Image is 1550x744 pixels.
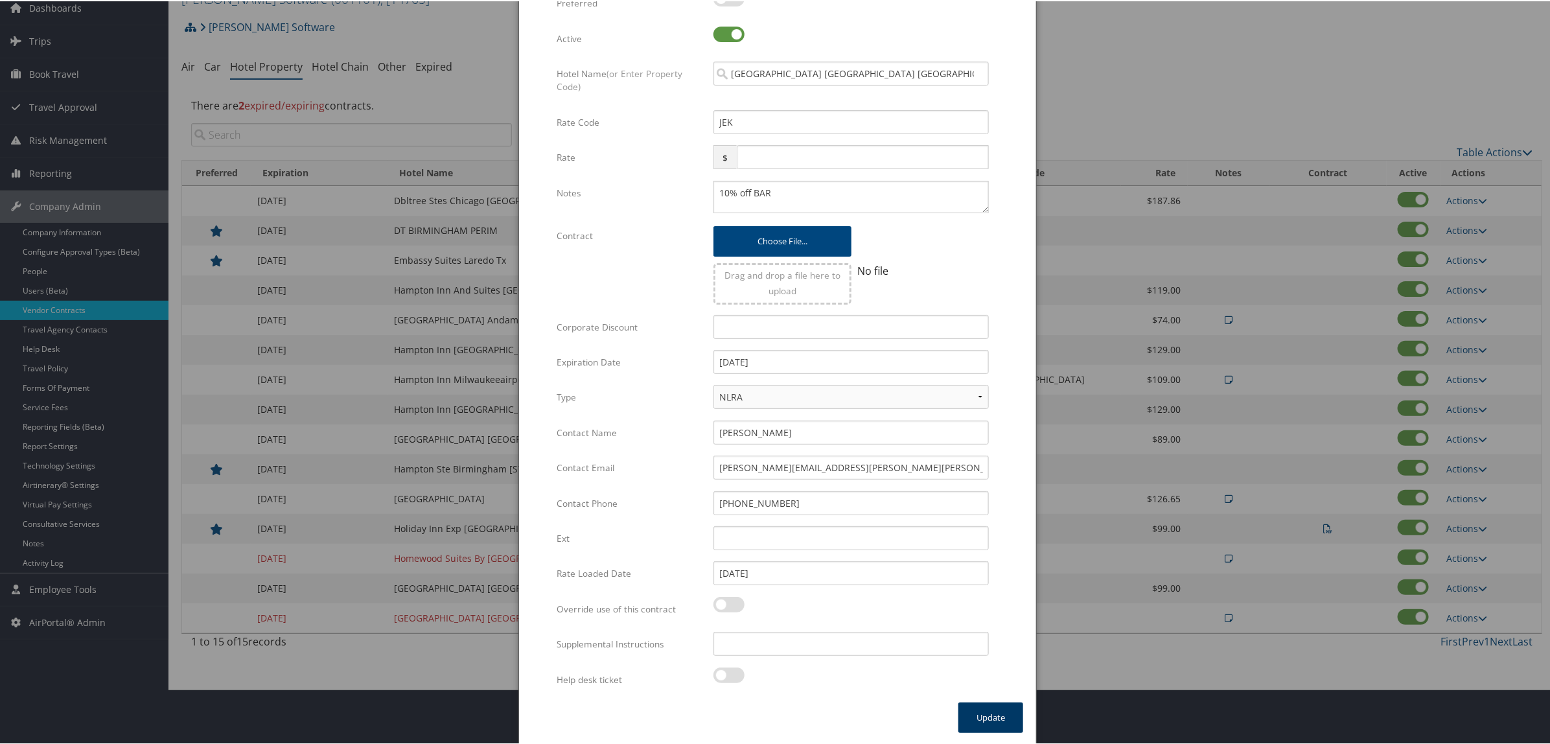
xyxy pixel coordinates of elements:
[557,314,704,338] label: Corporate Discount
[557,180,704,204] label: Notes
[557,596,704,620] label: Override use of this contract
[557,384,704,408] label: Type
[557,144,704,169] label: Rate
[557,454,704,479] label: Contact Email
[557,666,704,691] label: Help desk ticket
[557,525,704,550] label: Ext
[557,66,682,91] span: (or Enter Property Code)
[713,144,736,168] span: $
[557,631,704,655] label: Supplemental Instructions
[958,701,1023,732] button: Update
[557,419,704,444] label: Contact Name
[557,222,704,247] label: Contract
[557,560,704,585] label: Rate Loaded Date
[724,268,840,296] span: Drag and drop a file here to upload
[713,490,989,514] input: (___) ___-____
[557,490,704,515] label: Contact Phone
[858,262,889,277] span: No file
[557,25,704,50] label: Active
[557,60,704,99] label: Hotel Name
[557,109,704,134] label: Rate Code
[557,349,704,373] label: Expiration Date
